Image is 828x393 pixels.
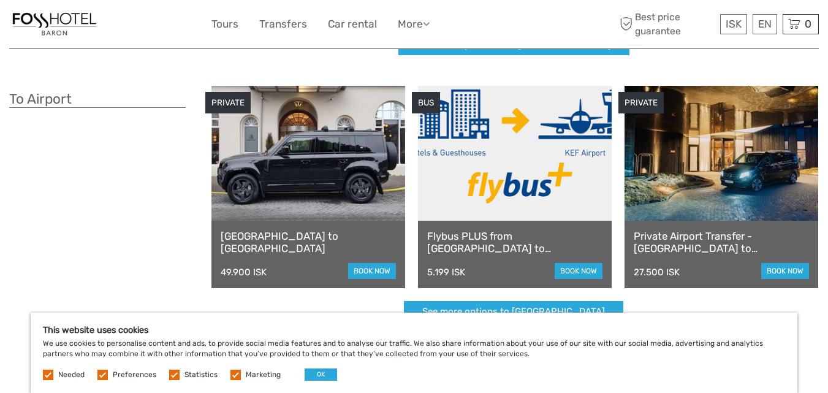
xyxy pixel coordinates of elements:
[617,10,717,37] span: Best price guarantee
[31,313,797,393] div: We use cookies to personalise content and ads, to provide social media features and to analyse ou...
[404,301,623,322] a: See more options to [GEOGRAPHIC_DATA]
[305,368,337,381] button: OK
[205,92,251,113] div: PRIVATE
[43,325,785,335] h5: This website uses cookies
[221,230,396,255] a: [GEOGRAPHIC_DATA] to [GEOGRAPHIC_DATA]
[634,230,809,255] a: Private Airport Transfer - [GEOGRAPHIC_DATA] to [GEOGRAPHIC_DATA]
[427,230,602,255] a: Flybus PLUS from [GEOGRAPHIC_DATA] to [GEOGRAPHIC_DATA]
[184,370,218,380] label: Statistics
[398,15,430,33] a: More
[761,263,809,279] a: book now
[618,92,664,113] div: PRIVATE
[17,21,139,31] p: We're away right now. Please check back later!
[221,267,267,278] div: 49.900 ISK
[555,263,602,279] a: book now
[328,15,377,33] a: Car rental
[259,15,307,33] a: Transfers
[726,18,742,30] span: ISK
[803,18,813,30] span: 0
[141,19,156,34] button: Open LiveChat chat widget
[634,267,680,278] div: 27.500 ISK
[113,370,156,380] label: Preferences
[58,370,85,380] label: Needed
[412,92,440,113] div: BUS
[753,14,777,34] div: EN
[211,15,238,33] a: Tours
[348,263,396,279] a: book now
[427,267,465,278] div: 5.199 ISK
[9,91,186,108] h3: To Airport
[9,9,100,39] img: 1355-f22f4eb0-fb05-4a92-9bea-b034c25151e6_logo_small.jpg
[246,370,281,380] label: Marketing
